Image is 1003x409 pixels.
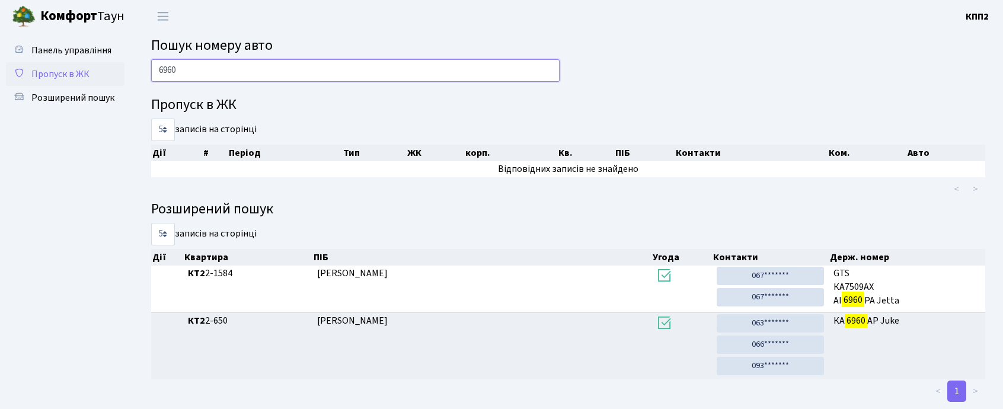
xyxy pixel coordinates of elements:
th: Угода [651,249,712,266]
a: Панель управління [6,39,124,62]
span: Пошук номеру авто [151,35,273,56]
h4: Пропуск в ЖК [151,97,985,114]
th: корп. [464,145,557,161]
span: Таун [40,7,124,27]
span: GTS КА7509АХ AI PA Jetta [833,267,980,308]
b: КТ2 [188,267,205,280]
h4: Розширений пошук [151,201,985,218]
span: 2-1584 [188,267,308,280]
span: [PERSON_NAME] [317,314,388,327]
th: Тип [342,145,406,161]
th: Контакти [675,145,828,161]
th: Дії [151,249,183,266]
span: Панель управління [31,44,111,57]
span: Пропуск в ЖК [31,68,90,81]
th: # [202,145,228,161]
a: КПП2 [966,9,989,24]
a: Розширений пошук [6,86,124,110]
th: Квартира [183,249,312,266]
img: logo.png [12,5,36,28]
th: Контакти [712,249,829,266]
b: КТ2 [188,314,205,327]
span: Розширений пошук [31,91,114,104]
span: 2-650 [188,314,308,328]
select: записів на сторінці [151,119,175,141]
th: ЖК [406,145,464,161]
th: Період [228,145,342,161]
span: [PERSON_NAME] [317,267,388,280]
mark: 6960 [845,312,867,329]
th: Держ. номер [829,249,985,266]
label: записів на сторінці [151,223,257,245]
span: КА АР Juke [833,314,980,328]
b: КПП2 [966,10,989,23]
button: Переключити навігацію [148,7,178,26]
label: записів на сторінці [151,119,257,141]
a: 1 [947,381,966,402]
th: ПІБ [614,145,675,161]
a: Пропуск в ЖК [6,62,124,86]
th: Авто [906,145,985,161]
td: Відповідних записів не знайдено [151,161,985,177]
th: Дії [151,145,202,161]
b: Комфорт [40,7,97,25]
th: ПІБ [312,249,651,266]
mark: 6960 [842,292,864,308]
th: Ком. [828,145,906,161]
select: записів на сторінці [151,223,175,245]
th: Кв. [557,145,614,161]
input: Пошук [151,59,560,82]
